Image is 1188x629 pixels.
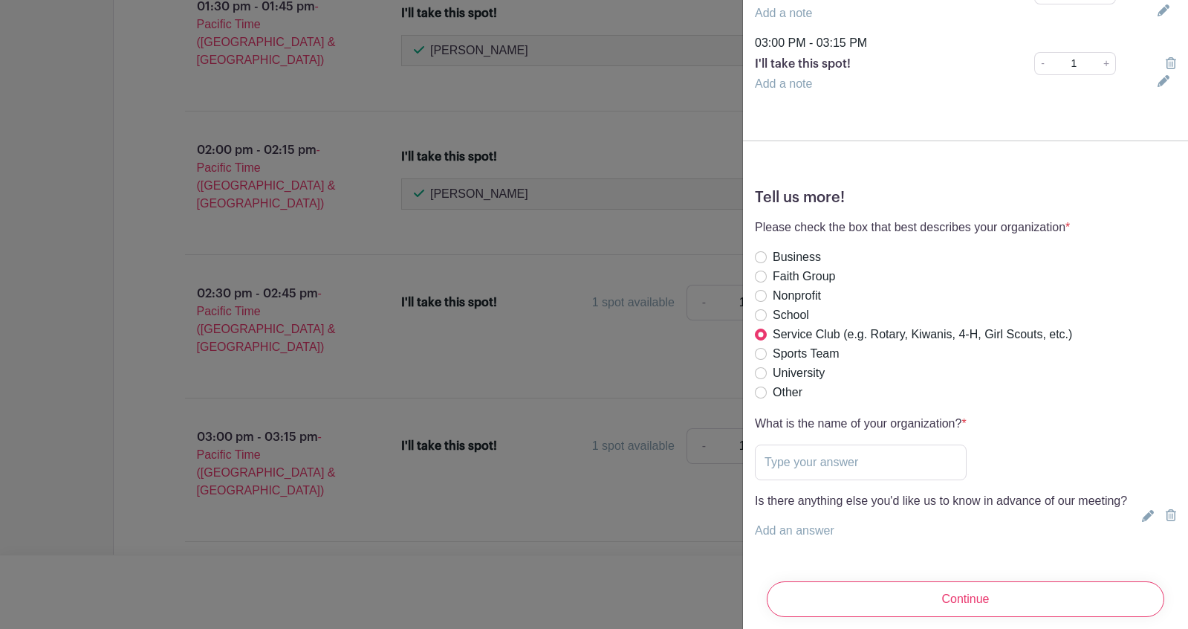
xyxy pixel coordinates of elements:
[773,248,821,266] label: Business
[773,326,1072,343] label: Service Club (e.g. Rotary, Kiwanis, 4-H, Girl Scouts, etc.)
[773,268,835,286] label: Faith Group
[755,445,967,480] input: Type your answer
[755,189,1176,207] h5: Tell us more!
[755,415,967,433] p: What is the name of your organization?
[755,524,834,537] a: Add an answer
[773,384,802,401] label: Other
[755,7,812,19] a: Add a note
[755,55,993,73] p: I'll take this spot!
[773,364,825,382] label: University
[755,492,1127,510] p: Is there anything else you'd like us to know in advance of our meeting?
[773,306,809,324] label: School
[773,287,821,305] label: Nonprofit
[773,345,840,363] label: Sports Team
[1097,52,1116,75] a: +
[1034,52,1051,75] a: -
[755,219,1072,236] p: Please check the box that best describes your organization
[755,77,812,90] a: Add a note
[746,34,1185,52] div: 03:00 PM - 03:15 PM
[767,581,1164,617] input: Continue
